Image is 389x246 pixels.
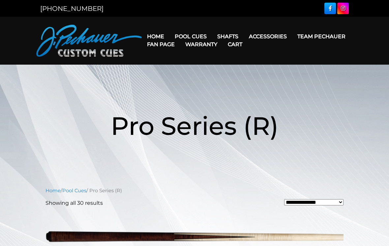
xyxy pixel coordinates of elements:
select: Shop order [284,199,344,205]
a: Home [45,188,61,194]
a: Warranty [180,36,223,53]
a: [PHONE_NUMBER] [40,5,104,13]
img: Pechauer Custom Cues [36,25,142,57]
a: Pool Cues [169,28,212,45]
a: Team Pechauer [292,28,351,45]
nav: Breadcrumb [45,187,344,194]
a: Pool Cues [62,188,86,194]
a: Shafts [212,28,244,45]
a: Fan Page [142,36,180,53]
span: Pro Series (R) [111,110,279,141]
p: Showing all 30 results [45,199,103,207]
a: Cart [223,36,248,53]
a: Home [142,28,169,45]
a: Accessories [244,28,292,45]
